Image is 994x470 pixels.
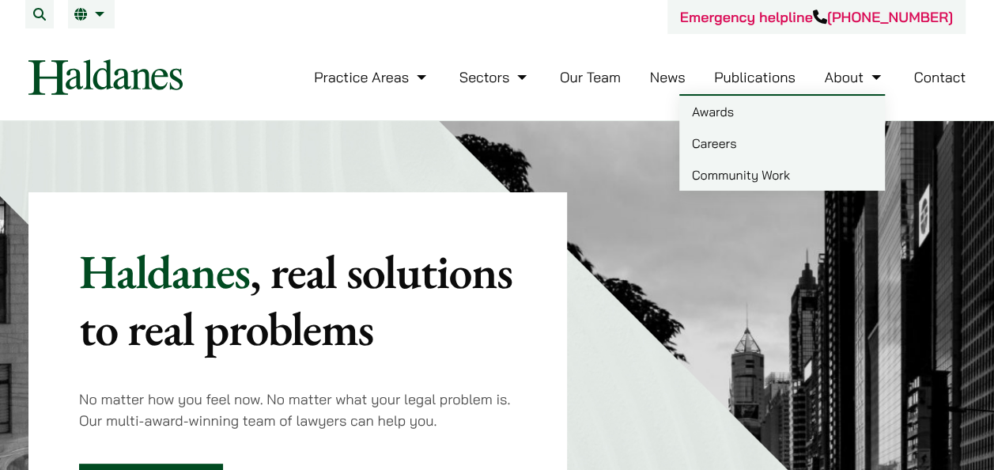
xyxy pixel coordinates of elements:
p: No matter how you feel now. No matter what your legal problem is. Our multi-award-winning team of... [79,389,516,431]
a: Sectors [459,68,531,86]
a: Our Team [560,68,621,86]
a: Practice Areas [314,68,430,86]
a: EN [74,8,108,21]
a: Publications [714,68,796,86]
a: Emergency helpline[PHONE_NUMBER] [680,8,953,26]
a: About [824,68,884,86]
a: Contact [913,68,966,86]
p: Haldanes [79,243,516,357]
a: Careers [679,127,885,159]
mark: , real solutions to real problems [79,241,512,359]
a: Awards [679,96,885,127]
a: News [650,68,686,86]
img: Logo of Haldanes [28,59,183,95]
a: Community Work [679,159,885,191]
